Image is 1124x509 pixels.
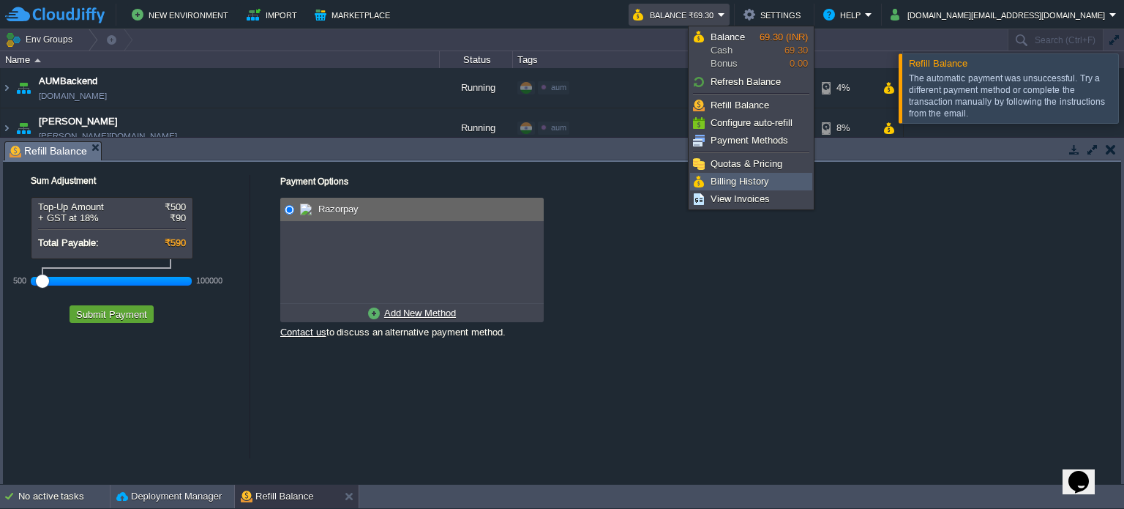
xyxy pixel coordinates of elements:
iframe: chat widget [1063,450,1109,494]
a: View Invoices [691,191,812,207]
a: Billing History [691,174,812,190]
div: 100000 [196,276,222,285]
label: Sum Adjustment [11,176,96,186]
a: [PERSON_NAME][DOMAIN_NAME] [39,129,177,144]
a: [DOMAIN_NAME] [39,89,107,103]
a: AUMBackend [39,74,97,89]
img: CloudJiffy [5,6,105,24]
label: Payment Options [280,177,348,187]
a: Add New Method [364,304,460,322]
a: Quotas & Pricing [691,156,812,172]
span: Configure auto-refill [711,117,793,128]
span: Razorpay [315,204,359,215]
span: Quotas & Pricing [711,158,782,169]
span: Cash Bonus [711,31,760,70]
div: to discuss an alternative payment method. [280,322,544,338]
img: AMDAwAAAACH5BAEAAAAALAAAAAABAAEAAAICRAEAOw== [34,59,41,62]
div: Tags [514,51,746,68]
div: Total Payable: [38,237,186,248]
span: Refill Balance [711,100,769,111]
img: AMDAwAAAACH5BAEAAAAALAAAAAABAAEAAAICRAEAOw== [1,68,12,108]
a: [PERSON_NAME] [39,114,118,129]
span: 69.30 0.00 [760,31,808,69]
span: Balance [711,31,745,42]
button: Env Groups [5,29,78,50]
button: Import [247,6,301,23]
button: Help [823,6,865,23]
span: aum [551,123,566,132]
span: ₹590 [165,237,186,248]
span: ₹90 [170,212,186,223]
a: Refill Balance [691,97,812,114]
span: 69.30 (INR) [760,31,808,42]
div: + GST at 18% [38,212,186,223]
div: 4% [822,68,869,108]
div: Status [441,51,512,68]
div: Top-Up Amount [38,201,186,212]
button: Settings [743,6,805,23]
button: Marketplace [315,6,394,23]
div: The automatic payment was unsuccessful. Try a different payment method or complete the transactio... [909,73,1114,119]
a: Refresh Balance [691,74,812,90]
a: Payment Methods [691,133,812,149]
div: Name [1,51,439,68]
button: Refill Balance [241,489,314,504]
a: Contact us [280,327,326,338]
u: Add New Method [384,308,456,319]
img: AMDAwAAAACH5BAEAAAAALAAAAAABAAEAAAICRAEAOw== [1,108,12,148]
div: Running [440,108,513,148]
button: Balance ₹69.30 [633,6,718,23]
img: AMDAwAAAACH5BAEAAAAALAAAAAABAAEAAAICRAEAOw== [13,108,34,148]
img: AMDAwAAAACH5BAEAAAAALAAAAAABAAEAAAICRAEAOw== [13,68,34,108]
button: Submit Payment [72,308,151,321]
span: View Invoices [711,193,770,204]
span: Payment Methods [711,135,788,146]
div: Usage [748,51,902,68]
a: Configure auto-refill [691,115,812,131]
div: 8% [822,108,869,148]
span: ₹500 [165,201,186,212]
span: aum [551,83,566,92]
span: Refresh Balance [711,76,781,87]
div: 500 [13,276,26,285]
button: New Environment [132,6,233,23]
div: No active tasks [18,485,110,508]
button: Deployment Manager [116,489,222,504]
button: [DOMAIN_NAME][EMAIL_ADDRESS][DOMAIN_NAME] [891,6,1109,23]
a: BalanceCashBonus69.30 (INR)69.300.00 [691,29,812,73]
span: Billing History [711,176,769,187]
div: Running [440,68,513,108]
span: Refill Balance [10,142,87,160]
span: Refill Balance [909,58,967,69]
